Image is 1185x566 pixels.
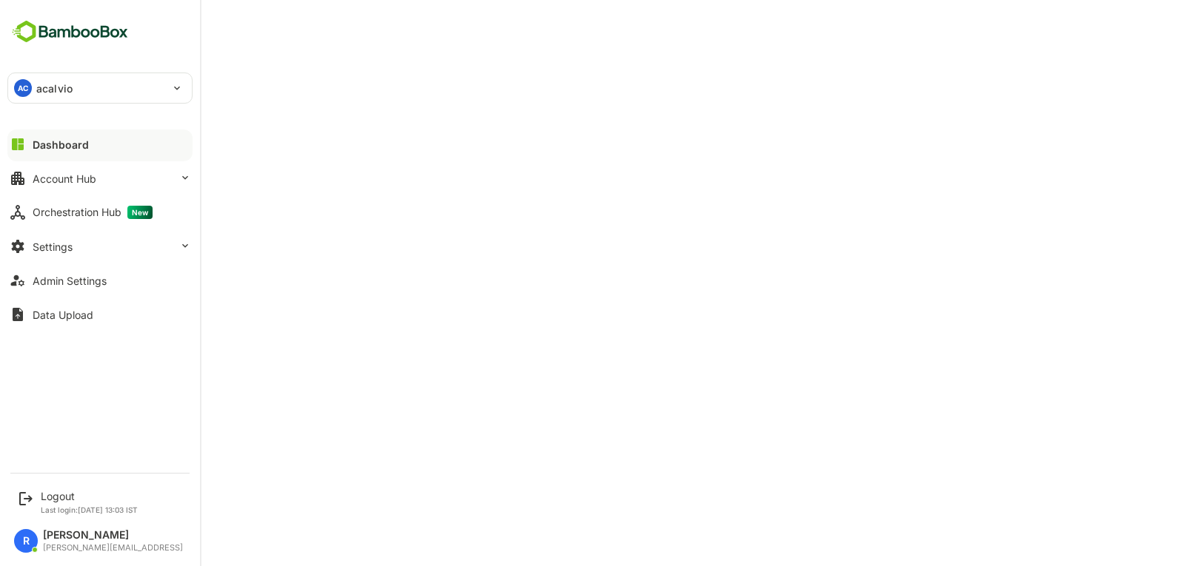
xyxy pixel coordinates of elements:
div: [PERSON_NAME] [43,529,183,542]
div: Orchestration Hub [33,206,153,219]
div: ACacalvio [8,73,192,103]
button: Orchestration HubNew [7,198,193,227]
button: Account Hub [7,164,193,193]
div: Account Hub [33,172,96,185]
div: Data Upload [33,309,93,321]
p: Last login: [DATE] 13:03 IST [41,505,138,514]
div: [PERSON_NAME][EMAIL_ADDRESS] [43,543,183,553]
button: Settings [7,232,193,261]
button: Admin Settings [7,266,193,295]
div: Dashboard [33,138,89,151]
div: R [14,529,38,553]
p: acalvio [36,81,73,96]
div: Logout [41,490,138,502]
span: New [127,206,153,219]
button: Data Upload [7,300,193,329]
div: AC [14,79,32,97]
img: BambooboxFullLogoMark.5f36c76dfaba33ec1ec1367b70bb1252.svg [7,18,133,46]
button: Dashboard [7,129,193,159]
div: Admin Settings [33,274,107,287]
div: Settings [33,240,73,253]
